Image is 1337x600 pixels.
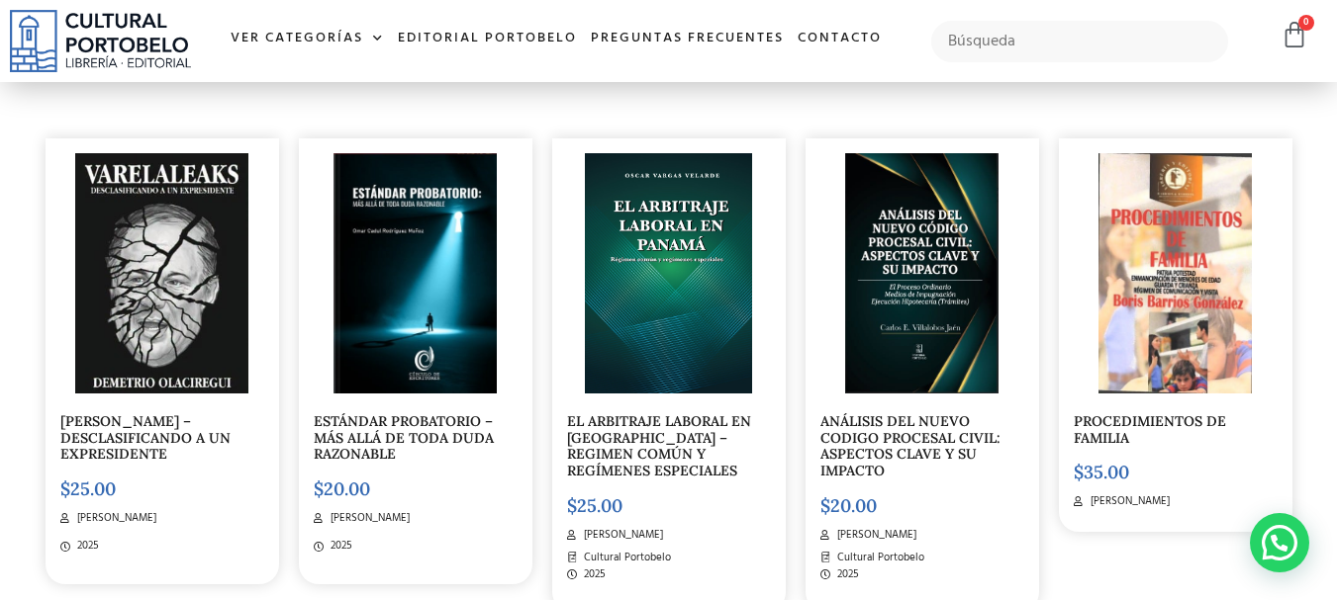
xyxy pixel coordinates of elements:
span: $ [314,477,324,500]
a: Ver Categorías [224,18,391,60]
a: ANÁLISIS DEL NUEVO CODIGO PROCESAL CIVIL: ASPECTOS CLAVE Y SU IMPACTO [820,412,1001,479]
a: ESTÁNDAR PROBATORIO – MÁS ALLÁ DE TODA DUDA RAZONABLE [314,412,494,464]
span: Cultural Portobelo [579,550,671,566]
bdi: 20.00 [314,477,370,500]
bdi: 25.00 [60,477,116,500]
span: 2025 [326,538,352,555]
img: Captura de pantalla 2025-09-02 115825 [845,153,1000,393]
span: $ [60,477,70,500]
bdi: 25.00 [567,494,622,517]
span: $ [567,494,577,517]
span: [PERSON_NAME] [579,527,663,544]
span: $ [820,494,830,517]
a: Editorial Portobelo [391,18,584,60]
span: 0 [1298,15,1314,31]
a: Contacto [791,18,889,60]
a: [PERSON_NAME] – DESCLASIFICANDO A UN EXPRESIDENTE [60,412,231,464]
img: Captura de pantalla 2025-09-30 122249 [334,153,497,393]
span: 2025 [72,538,99,555]
span: 2025 [832,566,859,583]
span: $ [1074,461,1084,483]
div: Contactar por WhatsApp [1250,513,1309,572]
a: EL ARBITRAJE LABORAL EN [GEOGRAPHIC_DATA] – REGIMEN COMÚN Y REGÍMENES ESPECIALES [567,412,751,479]
a: 0 [1281,21,1308,49]
a: PROCEDIMIENTOS DE FAMILIA [1074,412,1226,447]
img: Captura de pantalla 2025-08-12 145524 [1098,153,1252,393]
img: ARBITRAJE-LABORAL-1 [585,153,752,393]
bdi: 20.00 [820,494,877,517]
span: 2025 [579,566,606,583]
span: [PERSON_NAME] [326,510,410,527]
span: [PERSON_NAME] [832,527,916,544]
bdi: 35.00 [1074,461,1129,483]
input: Búsqueda [931,21,1229,62]
img: Captura de pantalla 2025-10-15 082536 [75,153,248,393]
a: Preguntas frecuentes [584,18,791,60]
span: [PERSON_NAME] [1086,493,1170,510]
span: [PERSON_NAME] [72,510,156,527]
span: Cultural Portobelo [832,550,924,566]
